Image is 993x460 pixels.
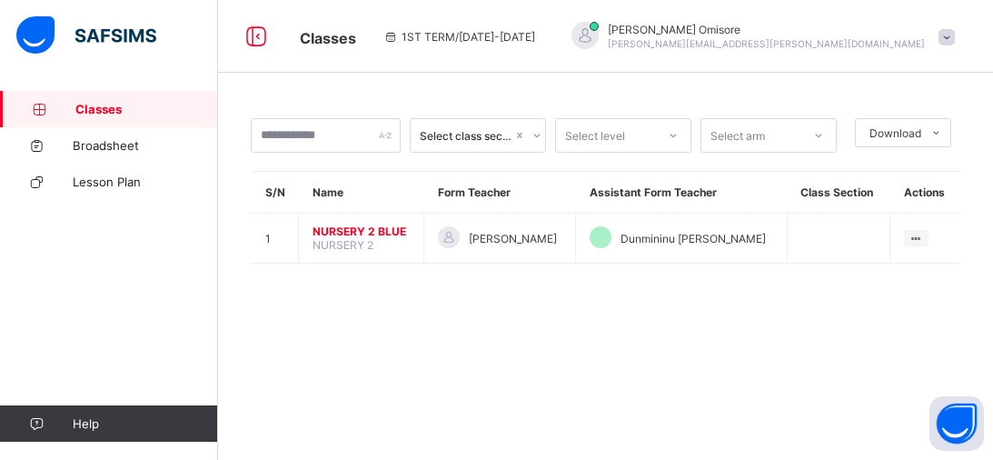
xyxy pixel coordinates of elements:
[710,118,765,153] div: Select arm
[299,172,424,214] th: Name
[300,29,356,47] span: Classes
[424,172,576,214] th: Form Teacher
[565,118,625,153] div: Select level
[890,172,960,214] th: Actions
[787,172,890,214] th: Class Section
[252,214,299,264] td: 1
[469,232,557,245] span: [PERSON_NAME]
[73,138,218,153] span: Broadsheet
[75,102,218,116] span: Classes
[621,232,766,245] span: Dunmininu [PERSON_NAME]
[576,172,787,214] th: Assistant Form Teacher
[313,238,373,252] span: NURSERY 2
[313,225,410,238] span: NURSERY 2 BLUE
[869,126,921,140] span: Download
[608,23,925,36] span: [PERSON_NAME] Omisore
[553,22,964,52] div: ElizabethOmisore
[420,129,512,143] div: Select class section
[16,16,156,55] img: safsims
[608,38,925,49] span: [PERSON_NAME][EMAIL_ADDRESS][PERSON_NAME][DOMAIN_NAME]
[73,175,218,189] span: Lesson Plan
[929,396,984,451] button: Open asap
[252,172,299,214] th: S/N
[73,416,217,431] span: Help
[383,30,535,44] span: session/term information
